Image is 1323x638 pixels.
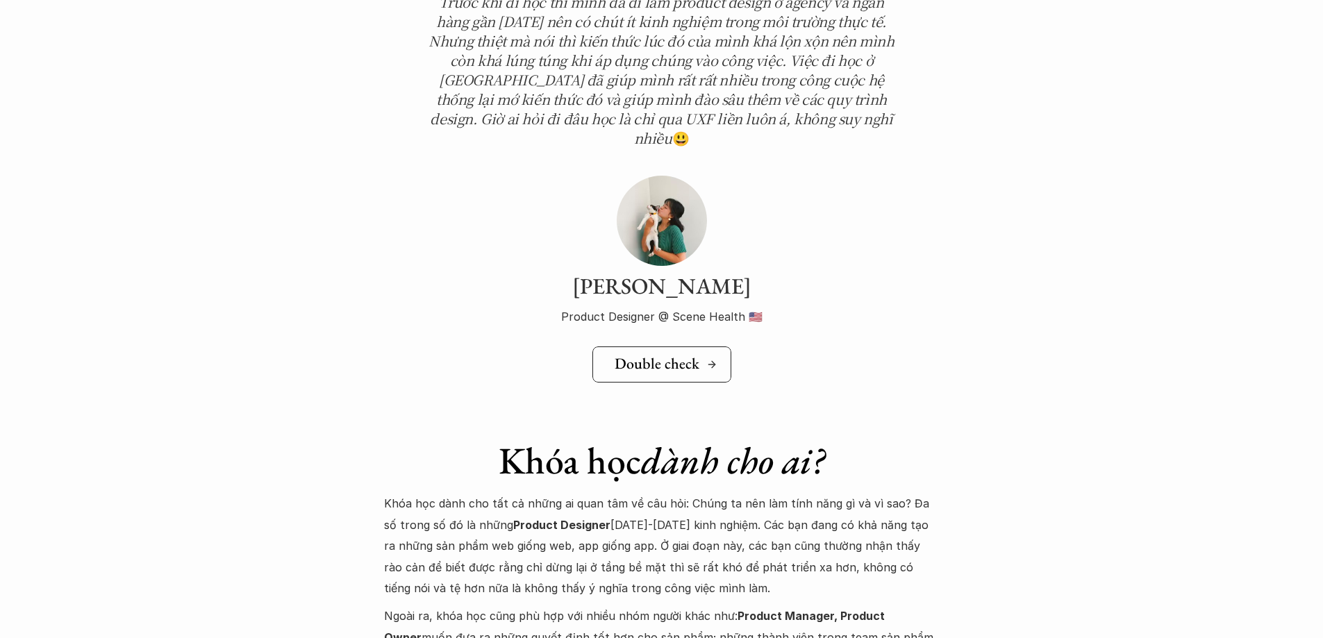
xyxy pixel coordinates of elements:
p: Khóa học dành cho tất cả những ai quan tâm về câu hỏi: Chúng ta nên làm tính năng gì và vì sao? Đ... [384,493,940,598]
strong: Product Designer [513,518,610,532]
h1: Khóa học [384,438,940,483]
h3: [PERSON_NAME] [422,273,901,299]
a: Double check [592,346,731,383]
h5: Double check [615,355,699,373]
em: dành cho ai? [641,436,824,485]
p: Product Designer @ Scene Health 🇺🇸 [422,306,901,327]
